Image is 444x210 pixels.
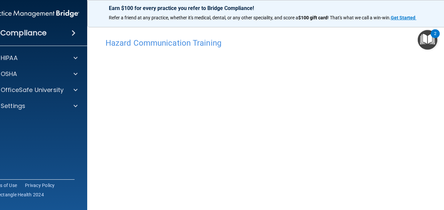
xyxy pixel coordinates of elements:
span: Refer a friend at any practice, whether it's medical, dental, or any other speciality, and score a [109,15,298,20]
p: HIPAA [1,54,18,62]
div: 2 [434,34,436,42]
p: Earn $100 for every practice you refer to Bridge Compliance! [109,5,442,11]
a: Get Started [391,15,416,20]
strong: Get Started [391,15,415,20]
strong: $100 gift card [298,15,328,20]
p: Settings [1,102,25,110]
span: ! That's what we call a win-win. [328,15,391,20]
button: Open Resource Center, 2 new notifications [418,30,437,50]
h4: Compliance [0,28,47,38]
p: OfficeSafe University [1,86,64,94]
a: Privacy Policy [25,182,55,189]
p: OSHA [1,70,17,78]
